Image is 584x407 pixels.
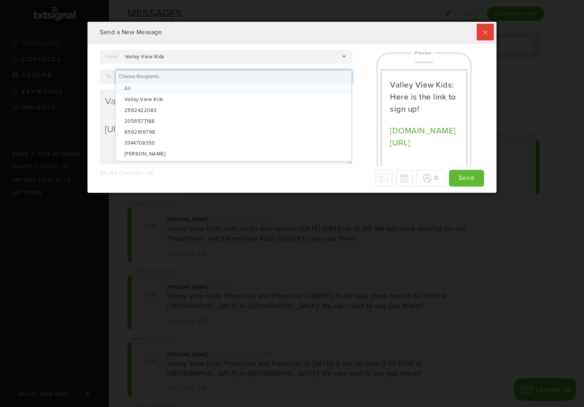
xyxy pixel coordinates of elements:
[119,73,161,80] input: Choose Recipients
[115,105,351,116] div: 2562422083
[115,127,351,138] div: 6592109798
[119,170,154,176] span: Characters Left
[115,83,351,94] div: All
[115,148,351,159] div: [PERSON_NAME]
[106,51,119,62] label: From:
[416,170,445,187] button: 0
[125,53,174,60] div: Valley View Kids
[390,79,457,115] div: Valley View Kids: Here is the link to sign up!
[115,138,351,148] div: 3344708350
[390,126,456,148] a: [DOMAIN_NAME][URL]
[106,71,112,82] label: To:
[115,116,351,127] div: 2056577188
[100,28,162,36] span: Send a New Message
[115,159,351,170] div: 2058071949
[115,94,351,105] div: Valley View Kids
[100,170,117,176] span: 97 / 160
[449,170,484,187] input: Send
